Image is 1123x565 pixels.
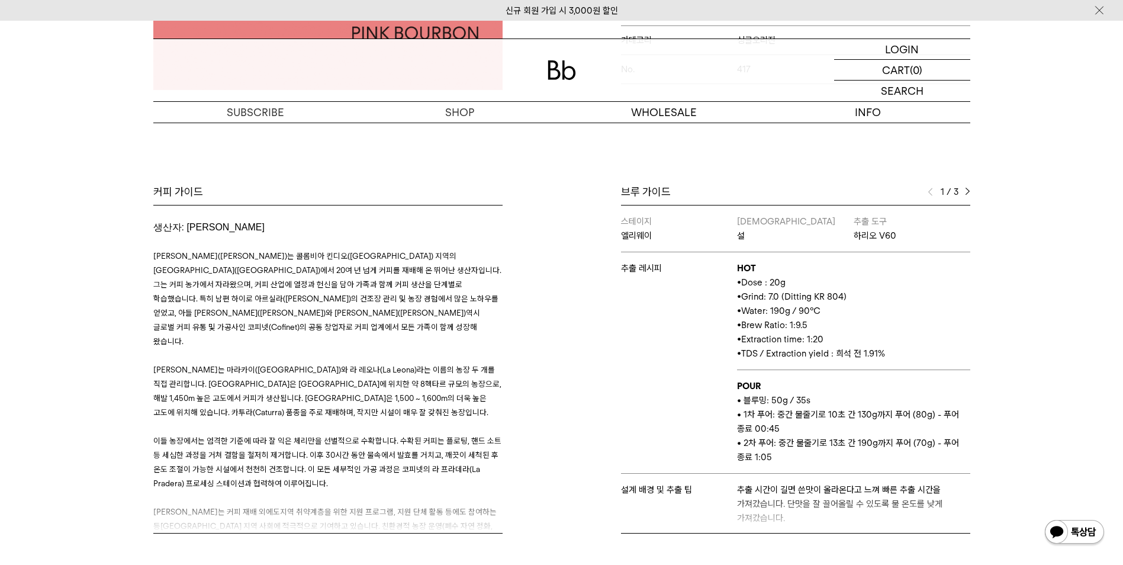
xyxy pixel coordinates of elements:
[358,102,562,123] a: SHOP
[153,185,503,199] div: 커피 가이드
[153,251,501,346] span: [PERSON_NAME]([PERSON_NAME])는 콜롬비아 킨디오([GEOGRAPHIC_DATA]) 지역의 [GEOGRAPHIC_DATA]([GEOGRAPHIC_DATA]...
[737,290,970,304] p: •
[621,216,652,227] span: 스테이지
[737,332,970,346] p: •
[741,277,786,288] span: Dose : 20g
[737,409,959,434] span: • 1차 푸어: 중간 물줄기로 10초 간 130g까지 푸어 (80g) - 푸어 종료 00:45
[737,318,970,332] p: •
[885,39,919,59] p: LOGIN
[834,60,970,81] a: CART (0)
[737,483,970,525] p: 추출 시간이 길면 쓴맛이 올라온다고 느껴 빠른 추출 시간을 가져갔습니다. 단맛을 잘 끌어올릴 수 있도록 물 온도를 낮게 가져갔습니다.
[741,306,820,316] span: Water: 190g / 90°C
[562,102,766,123] p: WHOLESALE
[741,291,847,302] span: Grind: 7.0 (Ditting KR 804)
[737,275,970,290] p: •
[737,438,959,463] span: • 2차 푸어: 중간 물줄기로 13초 간 190g까지 푸어 (70g) - 푸어 종료 1:05
[882,60,910,80] p: CART
[737,395,810,406] span: • 블루밍: 50g / 35s
[854,216,887,227] span: 추출 도구
[881,81,924,101] p: SEARCH
[737,229,854,243] p: 설
[954,185,959,199] span: 3
[910,60,922,80] p: (0)
[737,216,835,227] span: [DEMOGRAPHIC_DATA]
[621,185,970,199] div: 브루 가이드
[621,483,738,497] p: 설계 배경 및 추출 팁
[1044,519,1105,547] img: 카카오톡 채널 1:1 채팅 버튼
[737,381,761,391] b: POUR
[741,348,885,359] span: TDS / Extraction yield : 희석 전 1.91%
[153,365,501,417] span: [PERSON_NAME]는 마라카이([GEOGRAPHIC_DATA])와 라 레오나(La Leona)라는 이름의 농장 두 개를 직접 관리합니다. [GEOGRAPHIC_DATA]...
[766,102,970,123] p: INFO
[548,60,576,80] img: 로고
[153,222,265,232] span: 생산자: [PERSON_NAME]
[153,102,358,123] a: SUBSCRIBE
[854,229,970,243] p: 하리오 V60
[741,320,807,330] span: Brew Ratio: 1:9.5
[834,39,970,60] a: LOGIN
[506,5,618,16] a: 신규 회원 가입 시 3,000원 할인
[947,185,951,199] span: /
[939,185,944,199] span: 1
[621,229,738,243] p: 엘리웨이
[737,304,970,318] p: •
[153,436,501,488] span: 이들 농장에서는 엄격한 기준에 따라 잘 익은 체리만을 선별적으로 수확합니다. 수확된 커피는 플로팅, 핸드 소트 등 세심한 과정을 거쳐 결함을 철저히 제거합니다. 이후 30시간...
[621,261,738,275] p: 추출 레시피
[737,346,970,361] p: •
[741,334,823,345] span: Extraction time: 1:20
[737,263,756,274] b: HOT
